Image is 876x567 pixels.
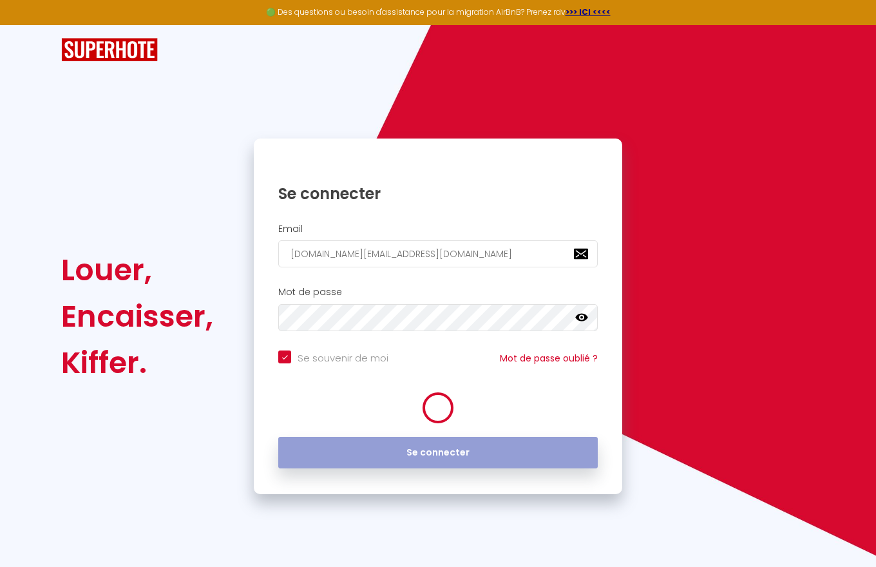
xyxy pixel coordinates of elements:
[61,38,158,62] img: SuperHote logo
[278,287,598,298] h2: Mot de passe
[61,293,213,340] div: Encaisser,
[278,224,598,235] h2: Email
[566,6,611,17] a: >>> ICI <<<<
[278,184,598,204] h1: Se connecter
[61,340,213,386] div: Kiffer.
[278,437,598,469] button: Se connecter
[61,247,213,293] div: Louer,
[500,352,598,365] a: Mot de passe oublié ?
[278,240,598,267] input: Ton Email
